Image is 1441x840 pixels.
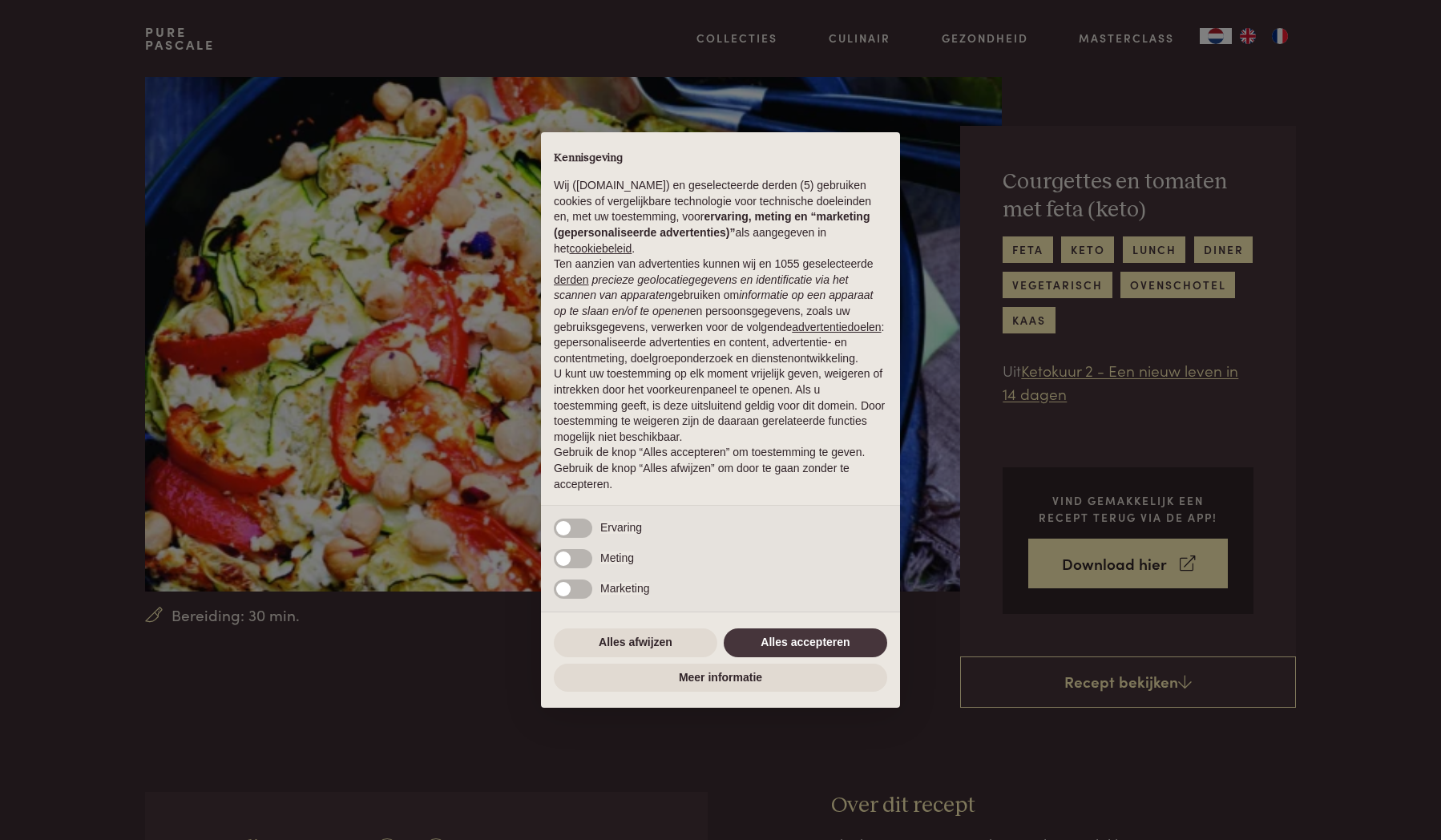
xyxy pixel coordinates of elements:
h2: Kennisgeving [554,151,887,166]
strong: ervaring, meting en “marketing (gepersonaliseerde advertenties)” [554,210,870,239]
p: U kunt uw toestemming op elk moment vrijelijk geven, weigeren of intrekken door het voorkeurenpan... [554,366,887,445]
span: Ervaring [600,521,642,534]
p: Ten aanzien van advertenties kunnen wij en 1055 geselecteerde gebruiken om en persoonsgegevens, z... [554,256,887,366]
span: Meting [600,551,634,564]
em: precieze geolocatiegegevens en identificatie via het scannen van apparaten [554,273,848,302]
button: advertentiedoelen [792,320,881,336]
button: Alles accepteren [724,628,887,657]
p: Gebruik de knop “Alles accepteren” om toestemming te geven. Gebruik de knop “Alles afwijzen” om d... [554,445,887,492]
p: Wij ([DOMAIN_NAME]) en geselecteerde derden (5) gebruiken cookies of vergelijkbare technologie vo... [554,178,887,256]
button: derden [554,273,589,289]
button: Alles afwijzen [554,628,717,657]
button: Meer informatie [554,664,887,693]
em: informatie op een apparaat op te slaan en/of te openen [554,289,874,317]
span: Marketing [600,582,649,595]
a: cookiebeleid [569,242,632,255]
